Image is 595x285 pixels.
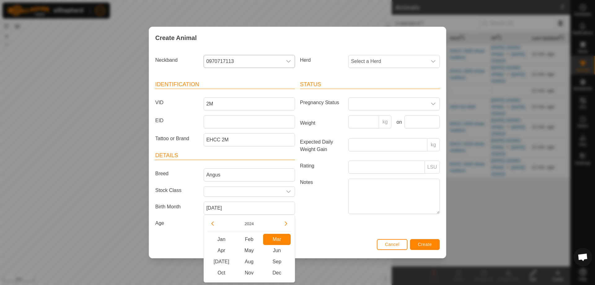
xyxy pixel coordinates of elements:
span: [DATE] [208,256,236,267]
span: Create Animal [155,33,197,42]
header: Details [155,151,295,160]
span: Apr [208,245,236,256]
button: Next Year [281,219,291,229]
span: Jun [263,245,291,256]
a: Open chat [574,248,592,266]
span: Feb [235,234,263,245]
div: Choose Date [204,215,295,283]
span: Select a Herd [349,55,427,68]
label: EID [153,115,201,126]
label: Expected Daily Weight Gain [297,138,346,153]
span: Dec [263,267,291,278]
label: Notes [297,179,346,214]
button: Choose Year [242,220,256,227]
span: Mar [263,234,291,245]
span: May [235,245,263,256]
p-inputgroup-addon: LSU [425,161,440,174]
div: dropdown trigger [427,98,439,110]
span: Cancel [385,242,399,247]
span: Sep [263,256,291,267]
button: Create [410,239,440,250]
span: Aug [235,256,263,267]
label: Tattoo or Brand [153,133,201,144]
p-inputgroup-addon: kg [379,115,391,128]
label: Stock Class [153,186,201,194]
label: Neckband [153,55,201,65]
label: Herd [297,55,346,65]
label: Age [153,220,201,227]
header: Status [300,80,440,89]
span: Nov [235,267,263,278]
p-inputgroup-addon: kg [427,138,440,151]
div: dropdown trigger [427,55,439,68]
label: Weight [297,115,346,131]
button: Previous Year [208,219,218,229]
label: on [394,118,402,126]
span: Create [418,242,432,247]
div: dropdown trigger [282,187,295,196]
label: Rating [297,161,346,171]
span: 0970717113 [204,55,282,68]
label: Pregnancy Status [297,97,346,108]
header: Identification [155,80,295,89]
label: Birth Month [153,202,201,212]
div: dropdown trigger [282,55,295,68]
label: VID [153,97,201,108]
span: Jan [208,234,236,245]
span: Oct [208,267,236,278]
button: Cancel [377,239,408,250]
label: Breed [153,168,201,179]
